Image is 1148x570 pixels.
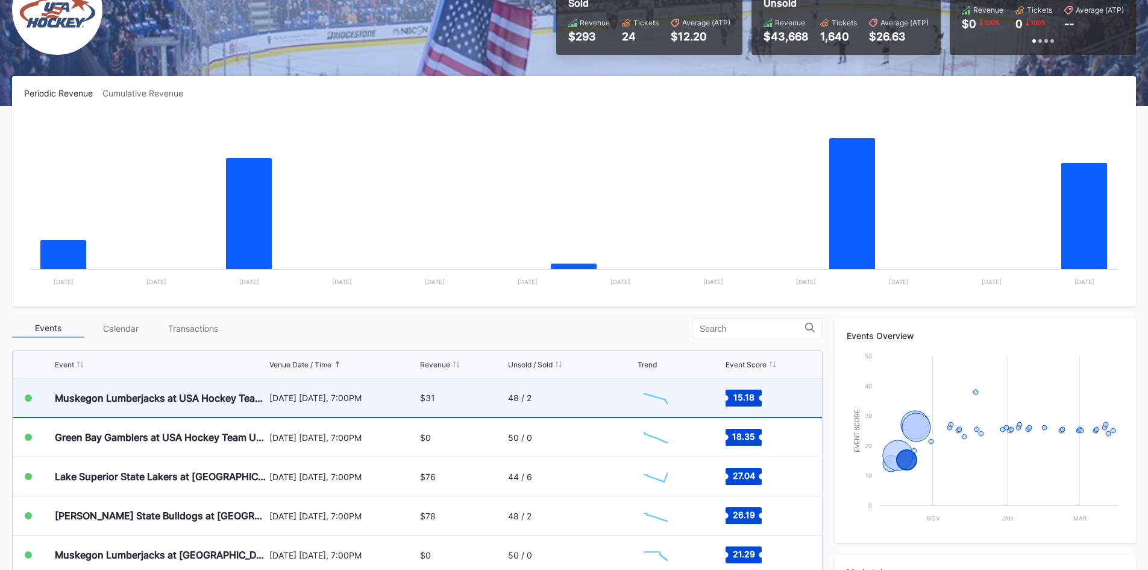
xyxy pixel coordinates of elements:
[420,360,450,369] div: Revenue
[854,409,861,452] text: Event Score
[55,431,266,443] div: Green Bay Gamblers at USA Hockey Team U-17
[508,432,532,443] div: 50 / 0
[420,550,431,560] div: $0
[869,30,929,43] div: $26.63
[269,432,418,443] div: [DATE] [DATE], 7:00PM
[733,391,754,402] text: 15.18
[703,278,723,285] text: [DATE]
[865,412,872,419] text: 30
[332,278,352,285] text: [DATE]
[55,360,74,369] div: Event
[732,470,754,481] text: 27.04
[269,472,418,482] div: [DATE] [DATE], 7:00PM
[508,511,532,521] div: 48 / 2
[700,324,805,334] input: Search
[847,331,1124,341] div: Events Overview
[671,30,730,43] div: $12.20
[868,502,872,509] text: 0
[865,442,872,449] text: 20
[55,392,266,404] div: Muskegon Lumberjacks at USA Hockey Team U-17
[55,470,266,483] div: Lake Superior State Lakers at [GEOGRAPHIC_DATA] Hockey NTDP U-18
[865,472,872,479] text: 10
[865,382,872,390] text: 40
[820,30,857,43] div: 1,640
[508,472,532,482] div: 44 / 6
[847,350,1124,531] svg: Chart title
[732,431,755,442] text: 18.35
[1073,515,1087,522] text: Mar
[580,18,610,27] div: Revenue
[84,319,157,338] div: Calendar
[568,30,610,43] div: $293
[1076,5,1124,14] div: Average (ATP)
[146,278,166,285] text: [DATE]
[982,278,1002,285] text: [DATE]
[638,383,674,413] svg: Chart title
[764,30,808,43] div: $43,668
[726,360,767,369] div: Event Score
[54,278,74,285] text: [DATE]
[889,278,909,285] text: [DATE]
[1002,515,1014,522] text: Jan
[1027,5,1052,14] div: Tickets
[633,18,659,27] div: Tickets
[610,278,630,285] text: [DATE]
[638,360,657,369] div: Trend
[12,319,84,338] div: Events
[420,511,436,521] div: $78
[638,501,674,531] svg: Chart title
[682,18,730,27] div: Average (ATP)
[1074,278,1094,285] text: [DATE]
[24,113,1124,294] svg: Chart title
[508,360,553,369] div: Unsold / Sold
[732,549,754,559] text: 21.29
[638,461,674,492] svg: Chart title
[239,278,259,285] text: [DATE]
[732,510,754,520] text: 26.19
[55,510,266,522] div: [PERSON_NAME] State Bulldogs at [GEOGRAPHIC_DATA] Hockey NTDP U-18
[508,393,532,403] div: 48 / 2
[983,17,1000,27] div: 100 %
[1015,17,1023,30] div: 0
[55,549,266,561] div: Muskegon Lumberjacks at [GEOGRAPHIC_DATA] Hockey NTDP U-18
[425,278,445,285] text: [DATE]
[269,393,418,403] div: [DATE] [DATE], 7:00PM
[775,18,805,27] div: Revenue
[1029,17,1047,27] div: 100 %
[926,515,940,522] text: Nov
[269,360,331,369] div: Venue Date / Time
[880,18,929,27] div: Average (ATP)
[622,30,659,43] div: 24
[796,278,816,285] text: [DATE]
[269,511,418,521] div: [DATE] [DATE], 7:00PM
[973,5,1003,14] div: Revenue
[508,550,532,560] div: 50 / 0
[420,432,431,443] div: $0
[269,550,418,560] div: [DATE] [DATE], 7:00PM
[1064,17,1074,30] div: --
[962,17,976,30] div: $0
[420,393,435,403] div: $31
[420,472,436,482] div: $76
[157,319,229,338] div: Transactions
[638,422,674,452] svg: Chart title
[638,540,674,570] svg: Chart title
[24,88,102,98] div: Periodic Revenue
[102,88,193,98] div: Cumulative Revenue
[518,278,538,285] text: [DATE]
[832,18,857,27] div: Tickets
[865,352,872,359] text: 50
